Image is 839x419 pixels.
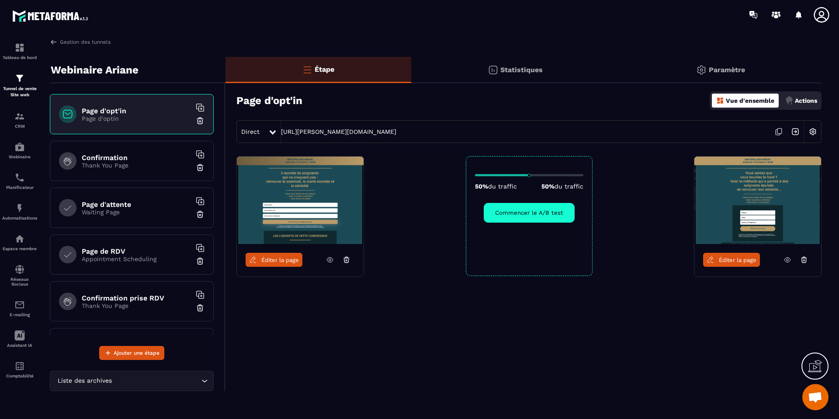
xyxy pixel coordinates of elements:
img: arrow [50,38,58,46]
p: Comptabilité [2,374,37,378]
p: Réseaux Sociaux [2,277,37,286]
h6: Confirmation prise RDV [82,294,191,302]
img: arrow-next.bcc2205e.svg [787,123,804,140]
h3: Page d'opt'in [236,94,302,107]
p: Statistiques [500,66,543,74]
span: Direct [241,128,260,135]
p: Thank You Page [82,302,191,309]
p: Tunnel de vente Site web [2,86,37,98]
h6: Confirmation [82,154,191,162]
a: Éditer la page [703,253,760,267]
a: formationformationCRM [2,105,37,135]
span: Éditer la page [719,257,756,263]
img: social-network [14,264,25,275]
p: Page d'optin [82,115,191,122]
a: automationsautomationsWebinaire [2,135,37,166]
div: Ouvrir le chat [802,384,829,410]
p: 50% [475,183,517,190]
p: Assistant IA [2,343,37,348]
img: trash [196,257,205,265]
span: du traffic [488,183,517,190]
a: automationsautomationsEspace membre [2,227,37,258]
img: bars-o.4a397970.svg [302,64,312,75]
p: Automatisations [2,216,37,220]
img: automations [14,234,25,244]
img: formation [14,73,25,84]
p: 50% [541,183,583,190]
a: Assistant IA [2,324,37,354]
img: image [694,157,821,244]
p: Tableau de bord [2,55,37,60]
p: Webinaire [2,154,37,159]
div: Search for option [50,371,214,391]
img: stats.20deebd0.svg [488,65,498,75]
p: CRM [2,124,37,129]
img: trash [196,304,205,312]
img: trash [196,163,205,172]
img: setting-gr.5f69749f.svg [696,65,707,75]
img: formation [14,111,25,122]
img: email [14,300,25,310]
p: Vue d'ensemble [726,97,774,104]
button: Ajouter une étape [99,346,164,360]
input: Search for option [114,376,199,386]
h6: Page d'attente [82,200,191,209]
img: trash [196,116,205,125]
p: Thank You Page [82,162,191,169]
img: actions.d6e523a2.png [785,97,793,105]
img: accountant [14,361,25,371]
a: formationformationTunnel de vente Site web [2,66,37,105]
a: [URL][PERSON_NAME][DOMAIN_NAME] [281,128,396,135]
p: Étape [315,65,334,73]
p: Appointment Scheduling [82,255,191,262]
img: trash [196,210,205,219]
a: social-networksocial-networkRéseaux Sociaux [2,258,37,293]
span: Liste des archives [55,376,114,386]
img: logo [12,8,91,24]
a: Gestion des tunnels [50,38,111,46]
span: du traffic [555,183,583,190]
img: dashboard-orange.40269519.svg [716,97,724,105]
img: formation [14,42,25,53]
p: Planificateur [2,185,37,190]
span: Ajouter une étape [114,349,159,357]
a: formationformationTableau de bord [2,36,37,66]
p: Waiting Page [82,209,191,216]
img: image [237,157,364,244]
p: Paramètre [709,66,745,74]
img: setting-w.858f3a88.svg [804,123,821,140]
img: automations [14,142,25,152]
p: E-mailing [2,312,37,317]
img: scheduler [14,172,25,183]
a: automationsautomationsAutomatisations [2,196,37,227]
p: Espace membre [2,246,37,251]
a: Éditer la page [246,253,302,267]
a: schedulerschedulerPlanificateur [2,166,37,196]
h6: Page de RDV [82,247,191,255]
h6: Page d'opt'in [82,107,191,115]
p: Webinaire Ariane [51,61,139,79]
p: Actions [795,97,817,104]
span: Éditer la page [261,257,299,263]
img: automations [14,203,25,213]
a: emailemailE-mailing [2,293,37,324]
button: Commencer le A/B test [484,203,575,223]
a: accountantaccountantComptabilité [2,354,37,385]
